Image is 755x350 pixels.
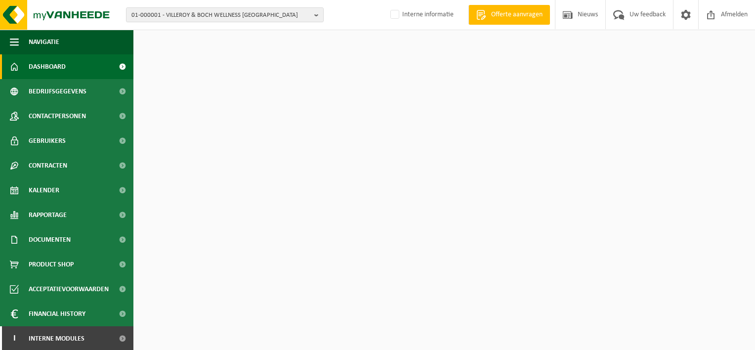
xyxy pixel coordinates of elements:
[126,7,324,22] button: 01-000001 - VILLEROY & BOCH WELLNESS [GEOGRAPHIC_DATA]
[29,30,59,54] span: Navigatie
[29,129,66,153] span: Gebruikers
[131,8,310,23] span: 01-000001 - VILLEROY & BOCH WELLNESS [GEOGRAPHIC_DATA]
[388,7,454,22] label: Interne informatie
[29,153,67,178] span: Contracten
[29,227,71,252] span: Documenten
[29,203,67,227] span: Rapportage
[29,178,59,203] span: Kalender
[468,5,550,25] a: Offerte aanvragen
[29,252,74,277] span: Product Shop
[29,104,86,129] span: Contactpersonen
[29,302,85,326] span: Financial History
[29,277,109,302] span: Acceptatievoorwaarden
[489,10,545,20] span: Offerte aanvragen
[29,79,86,104] span: Bedrijfsgegevens
[29,54,66,79] span: Dashboard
